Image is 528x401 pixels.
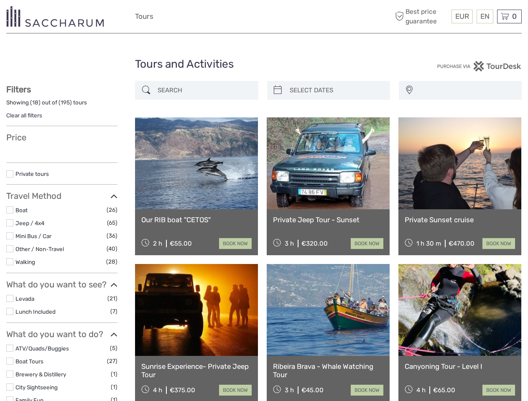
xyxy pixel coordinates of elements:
[61,99,70,107] label: 195
[15,371,66,378] a: Brewery & Distillery
[15,233,51,239] a: Mini Bus / Car
[219,238,252,249] a: book now
[273,362,383,379] a: Ribeira Brava - Whale Watching Tour
[107,294,117,303] span: (21)
[15,358,43,365] a: Boat Tours
[153,240,162,247] span: 2 h
[301,386,324,394] div: €45.00
[32,99,38,107] label: 18
[6,191,117,201] h3: Travel Method
[107,205,117,215] span: (26)
[111,382,117,392] span: (1)
[15,220,44,226] a: Jeep / 4x4
[135,10,153,23] a: Tours
[15,207,28,213] a: Boat
[405,216,515,224] a: Private Sunset cruise
[455,12,469,20] span: EUR
[141,216,252,224] a: Our RIB boat "CETOS"
[273,216,383,224] a: Private Jeep Tour - Sunset
[416,240,441,247] span: 1 h 30 m
[111,369,117,379] span: (1)
[6,99,117,112] div: Showing ( ) out of ( ) tours
[107,218,117,228] span: (65)
[416,386,426,394] span: 4 h
[351,238,383,249] a: book now
[433,386,455,394] div: €65.00
[153,386,162,394] span: 4 h
[6,6,104,27] img: 3281-7c2c6769-d4eb-44b0-bed6-48b5ed3f104e_logo_small.png
[15,246,64,252] a: Other / Non-Travel
[482,385,515,396] a: book now
[15,170,49,177] a: Private tours
[15,308,56,315] a: Lunch Included
[141,362,252,379] a: Sunrise Experience- Private Jeep Tour
[106,257,117,266] span: (28)
[286,83,386,98] input: SELECT DATES
[393,7,449,25] span: Best price guarantee
[170,240,192,247] div: €55.00
[15,259,35,265] a: Walking
[351,385,383,396] a: book now
[15,295,34,302] a: Levada
[110,307,117,316] span: (7)
[135,58,393,71] h1: Tours and Activities
[285,386,294,394] span: 3 h
[170,386,195,394] div: €375.00
[6,329,117,339] h3: What do you want to do?
[285,240,294,247] span: 3 h
[511,12,518,20] span: 0
[449,240,474,247] div: €470.00
[6,279,117,289] h3: What do you want to see?
[107,356,117,366] span: (27)
[107,231,117,241] span: (36)
[107,244,117,254] span: (40)
[154,83,254,98] input: SEARCH
[482,238,515,249] a: book now
[219,385,252,396] a: book now
[6,84,31,94] strong: Filters
[301,240,328,247] div: €320.00
[15,345,69,352] a: ATV/Quads/Buggies
[15,384,58,391] a: City Sightseeing
[477,10,493,23] div: EN
[6,132,117,142] h3: Price
[437,61,522,71] img: PurchaseViaTourDesk.png
[6,112,42,119] a: Clear all filters
[405,362,515,371] a: Canyoning Tour - Level I
[110,343,117,353] span: (5)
